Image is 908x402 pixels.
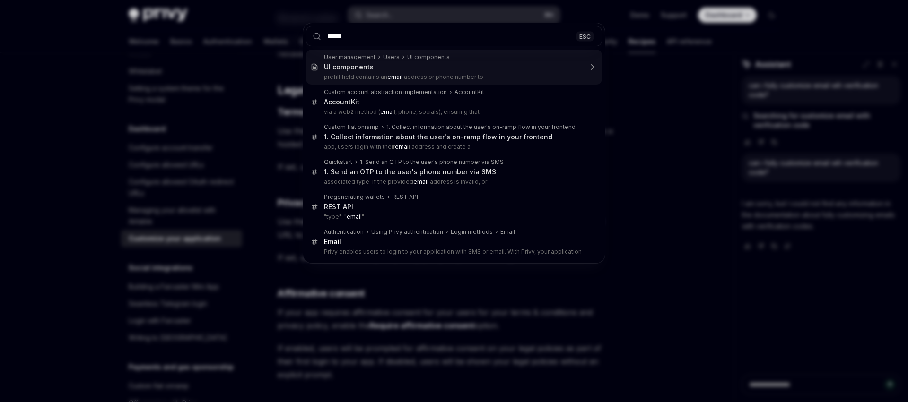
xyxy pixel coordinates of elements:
[576,31,594,41] div: ESC
[407,53,450,61] div: UI components
[324,238,340,246] b: Emai
[324,108,582,116] p: via a web2 method ( l, phone, socials), ensuring that
[324,203,353,211] div: REST API
[454,88,484,96] div: AccountKit
[324,53,375,61] div: User management
[380,108,394,115] b: emai
[324,98,359,106] div: AccountKit
[324,178,582,186] p: associated type. If the provided l address is invalid, or
[324,248,582,256] p: Privy enables users to login to your application with SMS or email. With Privy, your application
[324,238,341,246] div: l
[387,73,401,80] b: emai
[324,63,374,71] div: UI components
[383,53,400,61] div: Users
[347,213,360,220] b: emai
[324,143,582,151] p: app, users login with their l address and create a
[324,228,364,236] div: Authentication
[500,228,515,236] div: Email
[324,123,379,131] div: Custom fiat onramp
[324,73,582,81] p: prefill field contains an l address or phone number to
[324,168,496,176] div: 1. Send an OTP to the user's phone number via SMS
[324,133,552,141] div: 1. Collect information about the user's on-ramp flow in your frontend
[324,158,352,166] div: Quickstart
[393,193,418,201] div: REST API
[324,88,447,96] div: Custom account abstraction implementation
[360,158,504,166] div: 1. Send an OTP to the user's phone number via SMS
[324,213,582,221] p: "type": " l"
[386,123,576,131] div: 1. Collect information about the user's on-ramp flow in your frontend
[371,228,443,236] div: Using Privy authentication
[413,178,427,185] b: emai
[451,228,493,236] div: Login methods
[395,143,409,150] b: emai
[324,193,385,201] div: Pregenerating wallets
